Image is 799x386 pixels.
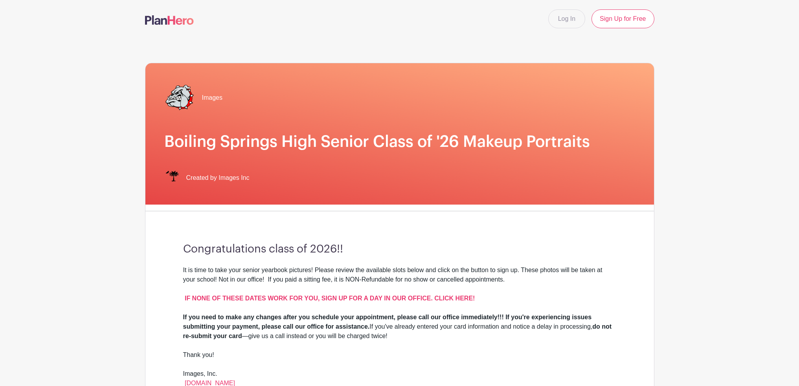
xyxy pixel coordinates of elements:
a: IF NONE OF THESE DATES WORK FOR YOU, SIGN UP FOR A DAY IN OUR OFFICE. CLICK HERE! [185,295,475,302]
div: It is time to take your senior yearbook pictures! Please review the available slots below and cli... [183,265,616,313]
span: Images [202,93,222,102]
strong: If you need to make any changes after you schedule your appointment, please call our office immed... [183,314,592,330]
span: Created by Images Inc [186,173,250,183]
a: Log In [548,9,585,28]
img: IMAGES%20logo%20transparenT%20PNG%20s.png [164,170,180,186]
div: Thank you! [183,350,616,369]
a: Sign Up for Free [591,9,654,28]
div: If you've already entered your card information and notice a delay in processing, —give us a call... [183,313,616,350]
h3: Congratulations class of 2026!! [183,243,616,256]
img: logo-507f7623f17ff9eddc593b1ce0a138ce2505c220e1c5a4e2b4648c50719b7d32.svg [145,15,194,25]
strong: do not re-submit your card [183,323,612,339]
h1: Boiling Springs High Senior Class of '26 Makeup Portraits [164,132,635,151]
img: bshs%20transp..png [164,82,196,113]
